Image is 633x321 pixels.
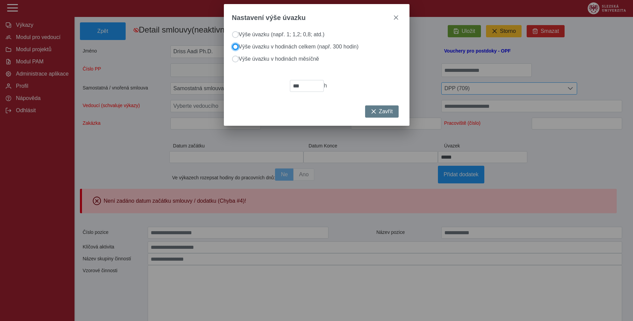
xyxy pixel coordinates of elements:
label: Výše úvazku v hodinách celkem (např. 300 hodin) [239,44,359,49]
span: h [324,83,327,88]
span: Zavřít [379,108,393,115]
span: Nastavení výše úvazku [232,14,306,22]
button: Zavřít [365,105,399,118]
label: Výše úvazku (např. 1; 1,2; 0,8; atd.) [239,32,324,37]
button: close [391,12,401,23]
label: Výše úvazku v hodinách měsíčně [239,56,319,62]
